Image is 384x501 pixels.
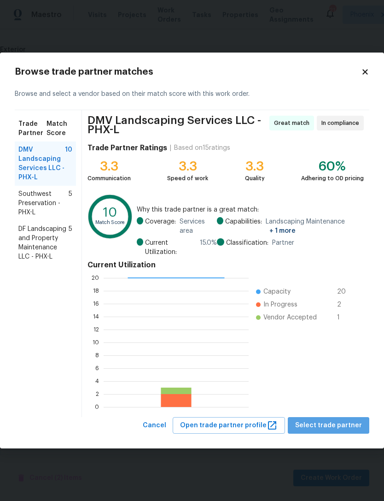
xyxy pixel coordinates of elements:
span: Open trade partner profile [180,420,278,431]
text: 14 [93,313,99,319]
div: Browse and select a vendor based on their match score with this work order. [15,78,369,110]
span: Southwest Preservation - PHX-L [18,189,69,217]
text: 18 [93,288,99,293]
span: Coverage: [145,217,176,236]
span: 5 [69,224,72,261]
text: 0 [95,404,99,409]
text: 8 [95,352,99,358]
span: 20 [337,287,352,296]
span: DF Landscaping and Property Maintenance LLC - PHX-L [18,224,69,261]
span: Services area [180,217,216,236]
text: Match Score [95,220,125,225]
div: Communication [87,174,131,183]
span: Landscaping Maintenance [266,217,364,236]
span: Match Score [47,119,72,138]
span: DMV Landscaping Services LLC - PHX-L [87,116,267,134]
span: Classification: [226,238,268,248]
div: 3.3 [245,162,265,171]
div: 3.3 [87,162,131,171]
h2: Browse trade partner matches [15,67,361,77]
span: In Progress [263,300,297,309]
button: Select trade partner [288,417,369,434]
span: 1 [337,313,352,322]
button: Open trade partner profile [173,417,285,434]
span: DMV Landscaping Services LLC - PHX-L [18,145,65,182]
span: Vendor Accepted [263,313,317,322]
div: Speed of work [167,174,208,183]
span: 10 [65,145,72,182]
span: Why this trade partner is a great match: [137,205,364,214]
text: 20 [92,275,99,280]
div: Based on 15 ratings [174,143,230,153]
h4: Current Utilization [87,260,364,270]
span: 5 [69,189,72,217]
text: 2 [96,391,99,396]
text: 6 [95,365,99,371]
div: | [167,143,174,153]
h4: Trade Partner Ratings [87,143,167,153]
span: Capacity [263,287,291,296]
span: + 1 more [269,228,296,234]
div: Adhering to OD pricing [301,174,364,183]
span: Great match [274,118,313,128]
span: Trade Partner [18,119,47,138]
span: Partner [272,238,294,248]
span: Cancel [143,420,166,431]
div: 60% [301,162,364,171]
text: 4 [95,378,99,383]
span: 15.0 % [200,238,217,257]
div: 3.3 [167,162,208,171]
span: Capabilities: [225,217,262,236]
text: 10 [103,206,117,219]
span: Current Utilization: [145,238,196,257]
text: 10 [93,339,99,345]
span: 2 [337,300,352,309]
span: In compliance [321,118,363,128]
span: Select trade partner [295,420,362,431]
button: Cancel [139,417,170,434]
text: 12 [93,326,99,332]
text: 16 [93,301,99,306]
div: Quality [245,174,265,183]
